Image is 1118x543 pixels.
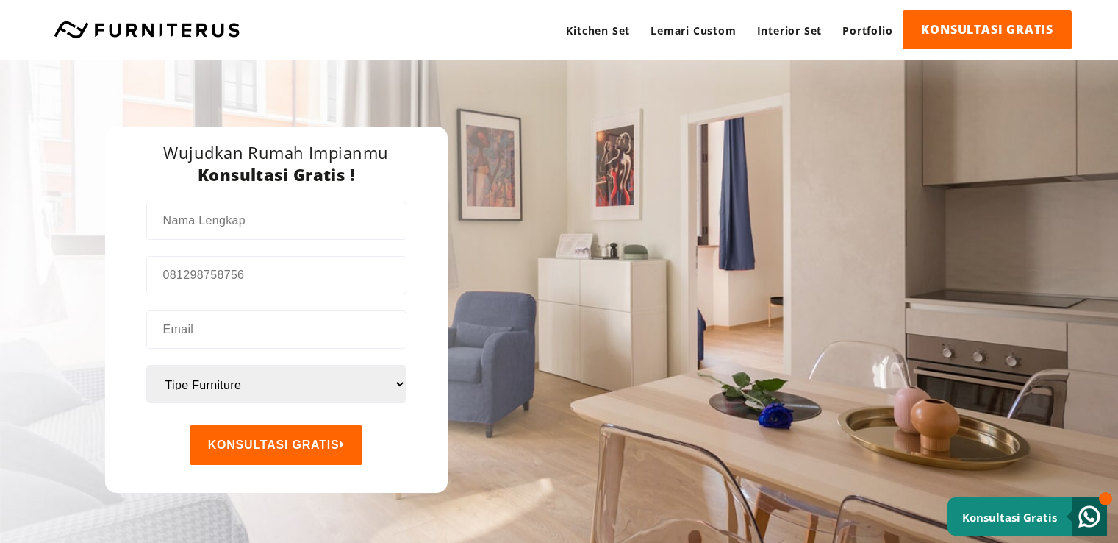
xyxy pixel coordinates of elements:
[148,311,405,348] input: Email
[148,202,405,239] input: Nama Lengkap
[962,510,1057,525] small: Konsultasi Gratis
[640,10,746,51] a: Lemari Custom
[556,10,640,51] a: Kitchen Set
[747,10,833,51] a: Interior Set
[190,425,363,465] button: KONSULTASI GRATIS
[146,163,406,185] h3: Konsultasi Gratis !
[947,497,1107,536] a: Konsultasi Gratis
[832,10,903,51] a: Portfolio
[903,10,1072,49] a: KONSULTASI GRATIS
[146,141,406,163] h3: Wujudkan Rumah Impianmu
[148,257,405,294] input: 081298758756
